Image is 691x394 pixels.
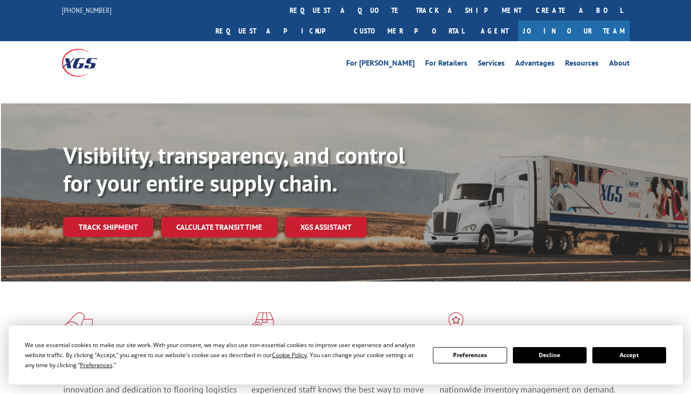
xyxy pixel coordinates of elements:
[515,59,555,70] a: Advantages
[440,312,473,337] img: xgs-icon-flagship-distribution-model-red
[513,347,587,363] button: Decline
[63,217,153,237] a: Track shipment
[161,217,277,237] a: Calculate transit time
[433,347,507,363] button: Preferences
[592,347,666,363] button: Accept
[63,312,93,337] img: xgs-icon-total-supply-chain-intelligence-red
[208,21,347,41] a: Request a pickup
[609,59,630,70] a: About
[251,312,274,337] img: xgs-icon-focused-on-flooring-red
[285,217,367,237] a: XGS ASSISTANT
[425,59,467,70] a: For Retailers
[25,340,421,370] div: We use essential cookies to make our site work. With your consent, we may also use non-essential ...
[471,21,518,41] a: Agent
[9,326,683,384] div: Cookie Consent Prompt
[478,59,505,70] a: Services
[63,140,405,198] b: Visibility, transparency, and control for your entire supply chain.
[346,59,415,70] a: For [PERSON_NAME]
[347,21,471,41] a: Customer Portal
[272,351,307,359] span: Cookie Policy
[62,5,112,15] a: [PHONE_NUMBER]
[565,59,599,70] a: Resources
[80,361,113,369] span: Preferences
[518,21,630,41] a: Join Our Team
